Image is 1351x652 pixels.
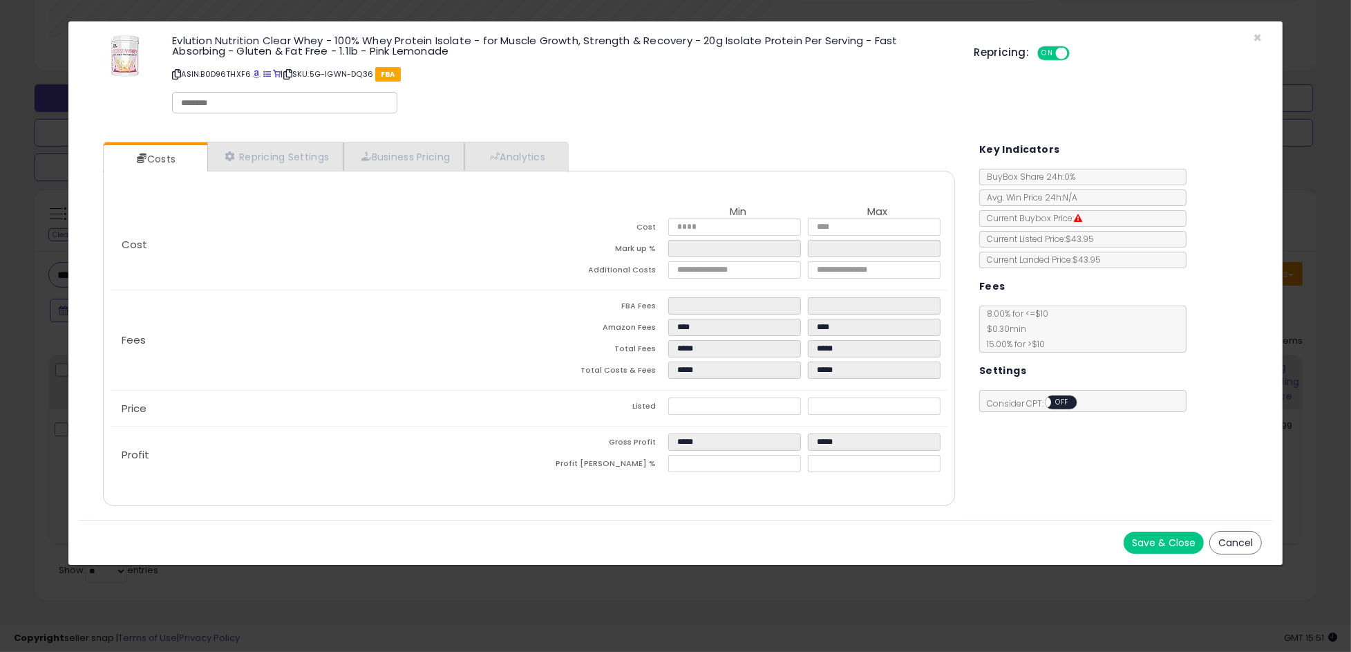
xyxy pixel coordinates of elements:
[529,362,668,383] td: Total Costs & Fees
[668,206,808,218] th: Min
[529,455,668,476] td: Profit [PERSON_NAME] %
[980,308,1048,350] span: 8.00 % for <= $10
[273,68,281,80] a: Your listing only
[979,362,1026,380] h5: Settings
[529,398,668,419] td: Listed
[263,68,271,80] a: All offer listings
[529,319,668,340] td: Amazon Fees
[1074,214,1082,223] i: Suppressed Buy Box
[980,398,1095,409] span: Consider CPT:
[980,323,1026,335] span: $0.30 min
[974,47,1029,58] h5: Repricing:
[375,67,401,82] span: FBA
[111,449,529,460] p: Profit
[1039,48,1057,59] span: ON
[529,434,668,455] td: Gross Profit
[529,297,668,319] td: FBA Fees
[104,145,206,173] a: Costs
[111,403,529,414] p: Price
[464,142,567,171] a: Analytics
[529,261,668,283] td: Additional Costs
[980,171,1075,183] span: BuyBox Share 24h: 0%
[1051,397,1073,409] span: OFF
[980,338,1045,350] span: 15.00 % for > $10
[1253,28,1262,48] span: ×
[980,254,1101,266] span: Current Landed Price: $43.95
[529,218,668,240] td: Cost
[111,239,529,250] p: Cost
[253,68,261,80] a: BuyBox page
[808,206,947,218] th: Max
[529,240,668,261] td: Mark up %
[980,192,1077,203] span: Avg. Win Price 24h: N/A
[979,278,1005,295] h5: Fees
[172,35,953,56] h3: Evlution Nutrition Clear Whey - 100% Whey Protein Isolate - for Muscle Growth, Strength & Recover...
[1068,48,1090,59] span: OFF
[104,35,146,77] img: 41byfxIkhoL._SL60_.jpg
[343,142,464,171] a: Business Pricing
[1124,532,1204,554] button: Save & Close
[207,142,344,171] a: Repricing Settings
[1209,531,1262,555] button: Cancel
[980,212,1082,224] span: Current Buybox Price:
[529,340,668,362] td: Total Fees
[111,335,529,346] p: Fees
[980,233,1094,245] span: Current Listed Price: $43.95
[979,141,1060,158] h5: Key Indicators
[172,63,953,85] p: ASIN: B0D96THXF6 | SKU: 5G-IGWN-DQ36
